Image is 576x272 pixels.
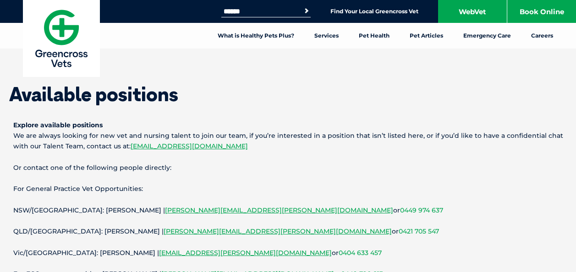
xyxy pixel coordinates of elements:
p: QLD/[GEOGRAPHIC_DATA]: [PERSON_NAME] | or [13,226,563,237]
p: We are always looking for new vet and nursing talent to join our team, if you’re interested in a ... [13,120,563,152]
strong: Explore available positions [13,121,103,129]
h1: Available positions [9,85,567,104]
a: [PERSON_NAME][EMAIL_ADDRESS][PERSON_NAME][DOMAIN_NAME] [164,227,392,235]
p: NSW/[GEOGRAPHIC_DATA]: [PERSON_NAME] | or [13,205,563,216]
a: 0421 705 547 [399,227,439,235]
a: [EMAIL_ADDRESS][PERSON_NAME][DOMAIN_NAME] [159,249,332,257]
a: Services [304,23,349,49]
p: For General Practice Vet Opportunities: [13,184,563,194]
a: [PERSON_NAME][EMAIL_ADDRESS][PERSON_NAME][DOMAIN_NAME] [165,206,393,214]
button: Search [302,6,311,16]
a: Emergency Care [453,23,521,49]
a: 0449 974 637 [400,206,443,214]
a: Pet Health [349,23,400,49]
p: Vic/[GEOGRAPHIC_DATA]: [PERSON_NAME] | or [13,248,563,258]
a: Find Your Local Greencross Vet [330,8,418,15]
a: What is Healthy Pets Plus? [208,23,304,49]
a: 0404 633 457 [339,249,382,257]
a: Pet Articles [400,23,453,49]
a: [EMAIL_ADDRESS][DOMAIN_NAME] [131,142,248,150]
p: Or contact one of the following people directly: [13,163,563,173]
a: Careers [521,23,563,49]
